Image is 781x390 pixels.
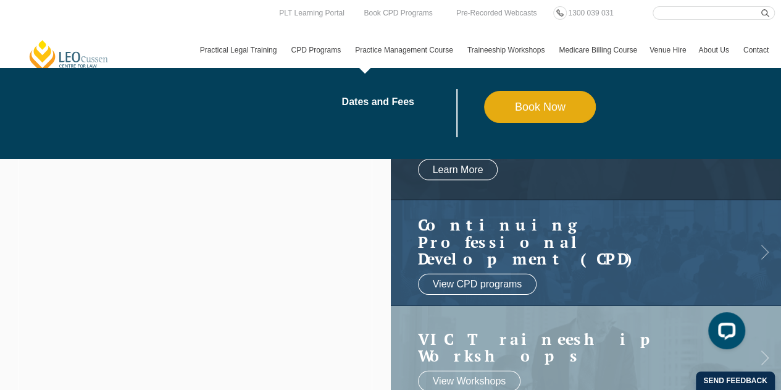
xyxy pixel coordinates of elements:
a: Medicare Billing Course [553,32,643,68]
a: 1300 039 031 [565,6,616,20]
a: VIC Traineeship Workshops [418,330,730,364]
a: Traineeship Workshops [461,32,553,68]
a: Practical Legal Training [194,32,285,68]
a: Learn More [418,159,498,180]
a: [PERSON_NAME] Centre for Law [28,39,110,74]
a: Book Now [484,91,596,123]
a: Practice Management Course [349,32,461,68]
a: PLT Learning Portal [276,6,348,20]
a: Continuing ProfessionalDevelopment (CPD) [418,216,730,268]
a: Book CPD Programs [361,6,435,20]
a: About Us [692,32,737,68]
a: Dates and Fees [341,97,484,107]
a: Contact [737,32,775,68]
span: 1300 039 031 [568,9,613,17]
a: CPD Programs [285,32,349,68]
h2: Continuing Professional Development (CPD) [418,216,730,268]
a: Venue Hire [643,32,692,68]
a: Pre-Recorded Webcasts [453,6,540,20]
iframe: LiveChat chat widget [698,307,750,359]
a: View CPD programs [418,273,537,294]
